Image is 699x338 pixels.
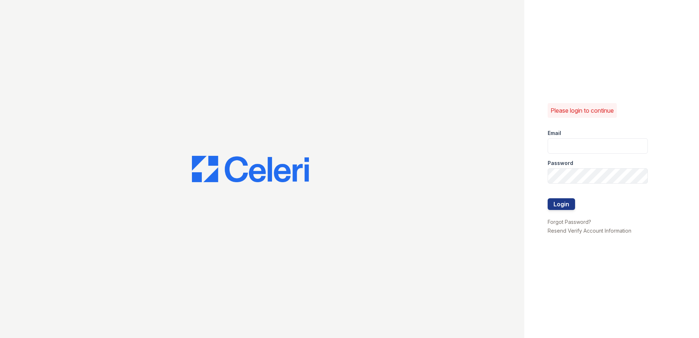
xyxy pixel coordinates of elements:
img: CE_Logo_Blue-a8612792a0a2168367f1c8372b55b34899dd931a85d93a1a3d3e32e68fde9ad4.png [192,156,309,182]
button: Login [548,198,575,210]
a: Forgot Password? [548,219,591,225]
a: Resend Verify Account Information [548,228,631,234]
label: Email [548,129,561,137]
p: Please login to continue [551,106,614,115]
label: Password [548,159,573,167]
